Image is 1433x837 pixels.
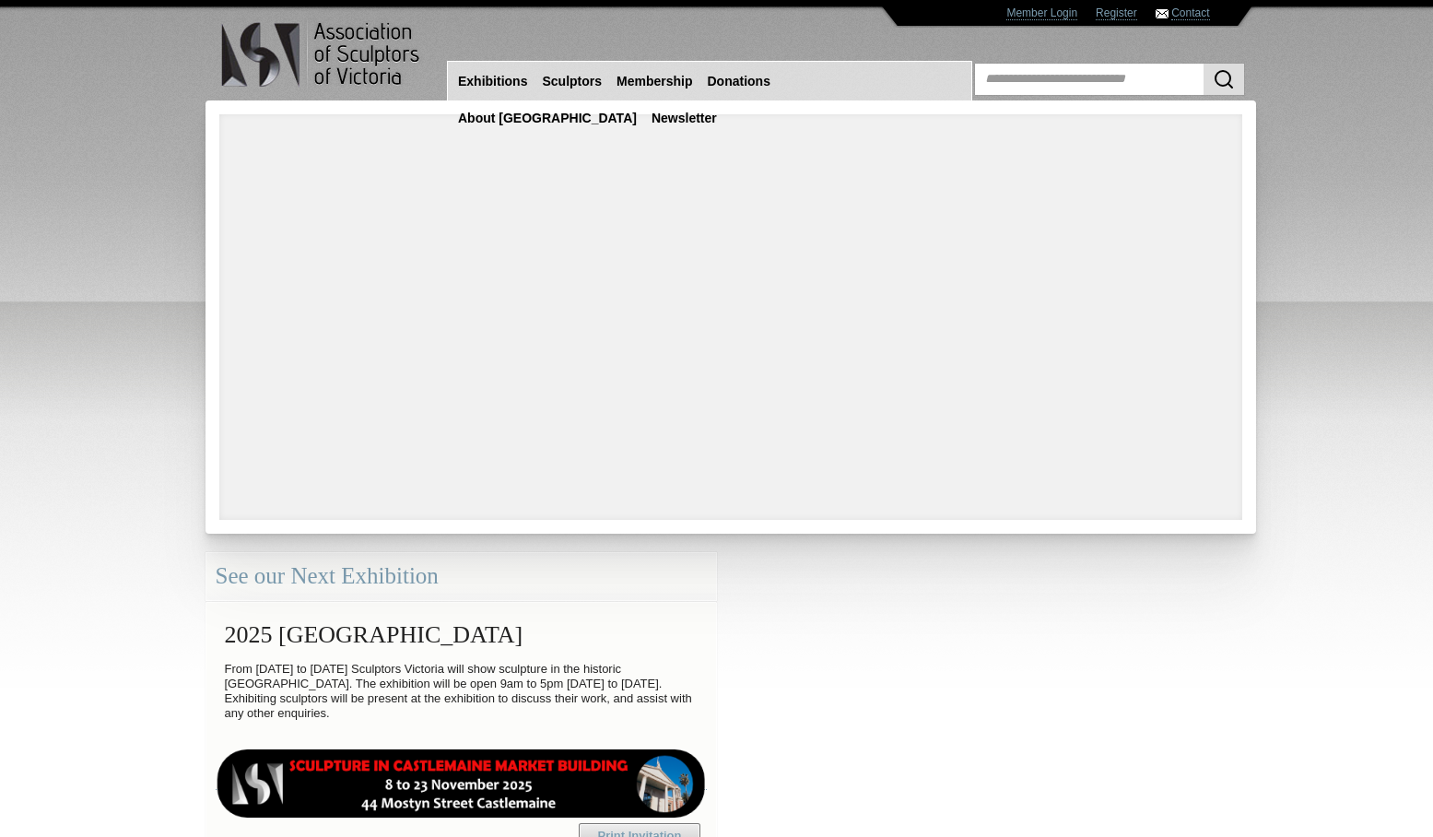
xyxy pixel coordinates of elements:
img: castlemaine-ldrbd25v2.png [216,749,707,818]
a: Membership [609,65,699,99]
a: Sculptors [534,65,609,99]
a: Register [1096,6,1137,20]
a: About [GEOGRAPHIC_DATA] [451,101,644,136]
a: Newsletter [644,101,724,136]
a: Donations [700,65,778,99]
h2: 2025 [GEOGRAPHIC_DATA] [216,612,707,657]
p: From [DATE] to [DATE] Sculptors Victoria will show sculpture in the historic [GEOGRAPHIC_DATA]. T... [216,657,707,725]
img: Contact ASV [1156,9,1169,18]
a: Member Login [1006,6,1077,20]
div: See our Next Exhibition [206,552,717,601]
img: logo.png [220,18,423,91]
a: Contact [1171,6,1209,20]
img: Search [1213,68,1235,90]
a: Exhibitions [451,65,534,99]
